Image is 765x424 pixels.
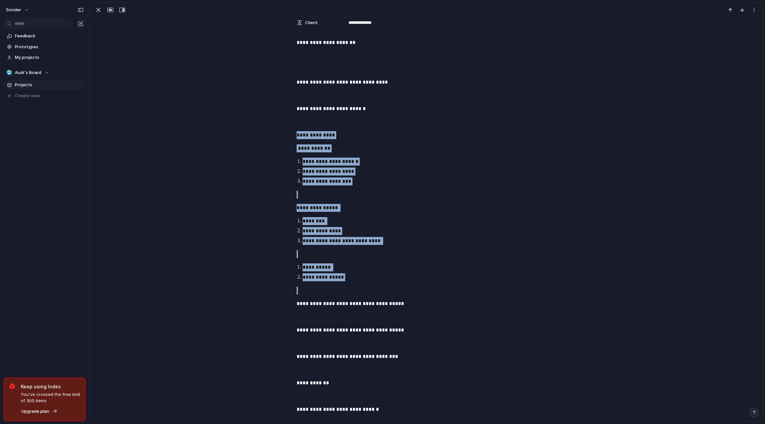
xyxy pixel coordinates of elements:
span: Create view [15,93,40,99]
span: Projects [15,82,84,88]
div: 🥶 [6,69,13,76]
span: Feedback [15,33,84,39]
span: Prototypes [15,44,84,50]
span: Audi's Board [15,69,41,76]
button: Upgrade plan [19,407,59,416]
span: Upgrade plan [21,408,49,415]
span: My projects [15,54,84,61]
button: sonder [3,5,33,15]
span: Keep using Index [21,383,80,390]
span: Client [305,19,318,26]
button: Create view [3,91,86,101]
a: My projects [3,53,86,62]
span: You've crossed the free limit of 300 items [21,391,80,404]
button: 🥶Audi's Board [3,68,86,78]
a: Prototypes [3,42,86,52]
a: Projects [3,80,86,90]
span: sonder [6,7,21,13]
a: Feedback [3,31,86,41]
